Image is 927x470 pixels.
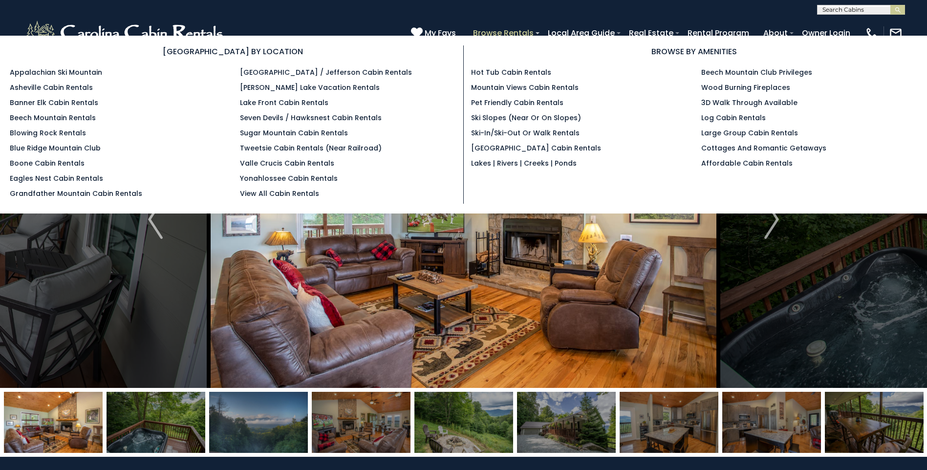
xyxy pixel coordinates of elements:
button: Next [718,51,825,388]
a: Owner Login [797,24,855,42]
a: Browse Rentals [468,24,539,42]
img: 163266859 [722,392,821,453]
h3: BROWSE BY AMENITIES [471,45,918,58]
a: Pet Friendly Cabin Rentals [471,98,563,107]
img: 163266856 [312,392,410,453]
a: [GEOGRAPHIC_DATA] Cabin Rentals [471,143,601,153]
a: Rental Program [683,24,754,42]
a: Beech Mountain Club Privileges [701,67,812,77]
a: My Favs [411,27,458,40]
a: Grandfather Mountain Cabin Rentals [10,189,142,198]
img: phone-regular-white.png [865,26,879,40]
a: Asheville Cabin Rentals [10,83,93,92]
a: Ski Slopes (Near or On Slopes) [471,113,581,123]
h3: [GEOGRAPHIC_DATA] BY LOCATION [10,45,456,58]
a: 3D Walk Through Available [701,98,798,107]
a: Tweetsie Cabin Rentals (Near Railroad) [240,143,382,153]
a: Cottages and Romantic Getaways [701,143,826,153]
a: Appalachian Ski Mountain [10,67,102,77]
a: Valle Crucis Cabin Rentals [240,158,334,168]
a: Lake Front Cabin Rentals [240,98,328,107]
img: 163266854 [4,392,103,453]
img: mail-regular-white.png [889,26,903,40]
img: 163266840 [209,392,308,453]
img: arrow [148,200,163,239]
a: Yonahlossee Cabin Rentals [240,173,338,183]
img: 163266855 [107,392,205,453]
img: arrow [764,200,779,239]
a: Beech Mountain Rentals [10,113,96,123]
a: Eagles Nest Cabin Rentals [10,173,103,183]
a: Hot Tub Cabin Rentals [471,67,551,77]
img: 163266858 [620,392,718,453]
span: My Favs [425,27,456,39]
a: Log Cabin Rentals [701,113,766,123]
img: White-1-2.png [24,19,227,48]
img: 163266860 [825,392,924,453]
img: 163266857 [414,392,513,453]
a: Wood Burning Fireplaces [701,83,790,92]
a: Sugar Mountain Cabin Rentals [240,128,348,138]
a: Local Area Guide [543,24,620,42]
a: Affordable Cabin Rentals [701,158,793,168]
a: Large Group Cabin Rentals [701,128,798,138]
a: Blue Ridge Mountain Club [10,143,101,153]
a: Seven Devils / Hawksnest Cabin Rentals [240,113,382,123]
a: Banner Elk Cabin Rentals [10,98,98,107]
button: Previous [102,51,209,388]
a: [PERSON_NAME] Lake Vacation Rentals [240,83,380,92]
a: Ski-in/Ski-Out or Walk Rentals [471,128,580,138]
a: Boone Cabin Rentals [10,158,85,168]
a: Lakes | Rivers | Creeks | Ponds [471,158,577,168]
a: View All Cabin Rentals [240,189,319,198]
a: Blowing Rock Rentals [10,128,86,138]
img: 163266842 [517,392,616,453]
a: Real Estate [624,24,678,42]
a: About [758,24,793,42]
a: [GEOGRAPHIC_DATA] / Jefferson Cabin Rentals [240,67,412,77]
a: Mountain Views Cabin Rentals [471,83,579,92]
